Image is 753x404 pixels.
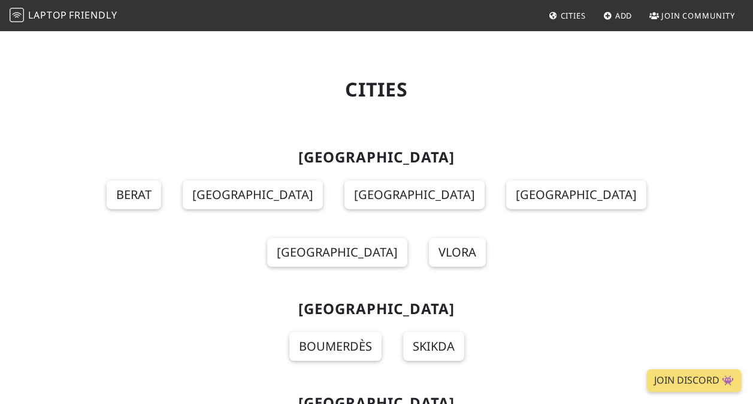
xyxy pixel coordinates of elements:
a: Berat [107,180,161,209]
a: [GEOGRAPHIC_DATA] [506,180,646,209]
a: Cities [544,5,591,26]
span: Cities [561,10,586,21]
a: Skikda [403,332,464,361]
a: [GEOGRAPHIC_DATA] [183,180,323,209]
a: Join Community [645,5,740,26]
h2: [GEOGRAPHIC_DATA] [43,149,711,166]
a: Boumerdès [289,332,382,361]
span: Friendly [69,8,117,22]
a: Join Discord 👾 [647,369,741,392]
a: Add [598,5,637,26]
h1: Cities [43,78,711,101]
a: Vlora [429,238,486,267]
span: Join Community [661,10,735,21]
img: LaptopFriendly [10,8,24,22]
a: [GEOGRAPHIC_DATA] [267,238,407,267]
a: [GEOGRAPHIC_DATA] [344,180,485,209]
span: Laptop [28,8,67,22]
h2: [GEOGRAPHIC_DATA] [43,300,711,318]
span: Add [615,10,633,21]
a: LaptopFriendly LaptopFriendly [10,5,117,26]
